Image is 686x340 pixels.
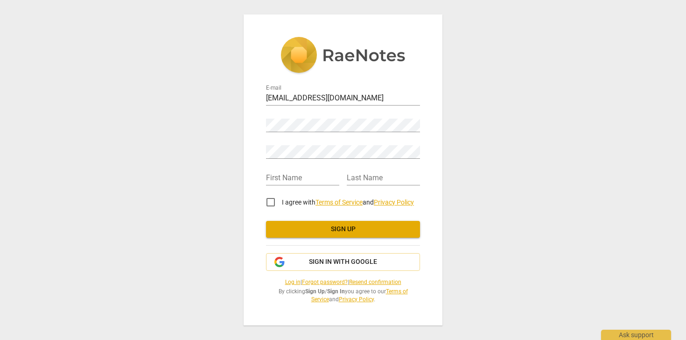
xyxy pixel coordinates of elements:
[601,330,671,340] div: Ask support
[327,288,345,295] b: Sign In
[309,257,377,267] span: Sign in with Google
[305,288,325,295] b: Sign Up
[273,225,413,234] span: Sign up
[282,198,414,206] span: I agree with and
[285,279,301,285] a: Log in
[266,85,281,91] label: E-mail
[315,198,363,206] a: Terms of Service
[280,37,406,75] img: 5ac2273c67554f335776073100b6d88f.svg
[266,221,420,238] button: Sign up
[311,288,408,303] a: Terms of Service
[266,278,420,286] span: | |
[266,288,420,303] span: By clicking / you agree to our and .
[339,296,374,303] a: Privacy Policy
[349,279,401,285] a: Resend confirmation
[302,279,348,285] a: Forgot password?
[374,198,414,206] a: Privacy Policy
[266,253,420,271] button: Sign in with Google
